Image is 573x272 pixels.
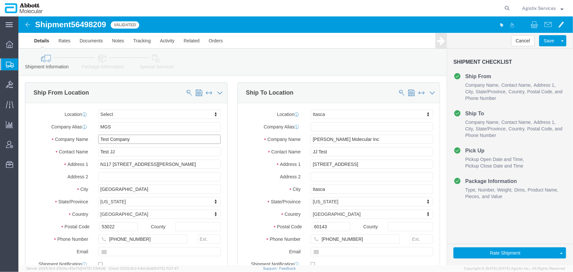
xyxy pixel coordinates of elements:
[80,266,106,270] span: [DATE] 11:54:36
[263,266,279,270] a: Support
[464,266,565,271] span: Copyright © [DATE]-[DATE] Agistix Inc., All Rights Reserved
[522,4,564,12] button: Agistix Services
[153,266,179,270] span: [DATE] 11:37:47
[279,266,296,270] a: Feedback
[26,266,106,270] span: Server: 2025.16.0-21b0bc45e7b
[522,5,556,12] span: Agistix Services
[109,266,179,270] span: Client: 2025.16.0-b4dc8a9
[5,3,43,13] img: logo
[18,16,573,265] iframe: To enrich screen reader interactions, please activate Accessibility in Grammarly extension settings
